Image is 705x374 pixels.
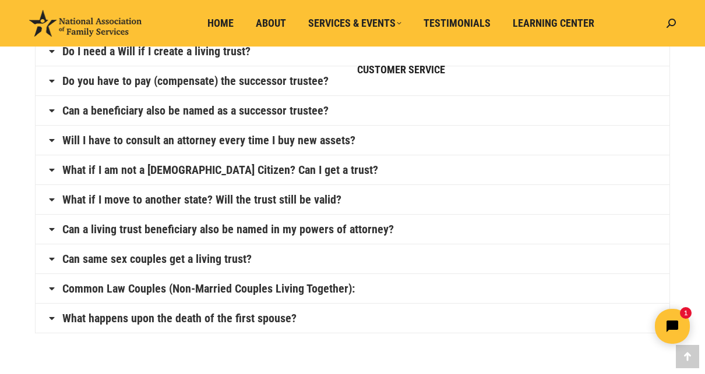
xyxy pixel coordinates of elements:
[349,59,453,81] a: Customer Service
[62,164,378,176] a: What if I am not a [DEMOGRAPHIC_DATA] Citizen? Can I get a trust?
[248,12,294,34] a: About
[62,283,355,294] a: Common Law Couples (Non-Married Couples Living Together):
[62,223,394,235] a: Can a living trust beneficiary also be named in my powers of attorney?
[415,12,499,34] a: Testimonials
[62,194,341,205] a: What if I move to another state? Will the trust still be valid?
[207,17,234,30] span: Home
[62,45,251,57] a: Do I need a Will if I create a living trust?
[62,105,329,116] a: Can a beneficiary also be named as a successor trustee?
[505,12,602,34] a: Learning Center
[499,299,700,354] iframe: Tidio Chat
[62,75,329,87] a: Do you have to pay (compensate) the successor trustee?
[62,312,297,324] a: What happens upon the death of the first spouse?
[308,17,401,30] span: Services & Events
[513,17,594,30] span: Learning Center
[357,63,445,76] span: Customer Service
[29,10,142,36] img: National Association of Family Services
[256,17,286,30] span: About
[199,12,242,34] a: Home
[424,17,491,30] span: Testimonials
[62,253,252,265] a: Can same sex couples get a living trust?
[62,134,355,146] a: Will I have to consult an attorney every time I buy new assets?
